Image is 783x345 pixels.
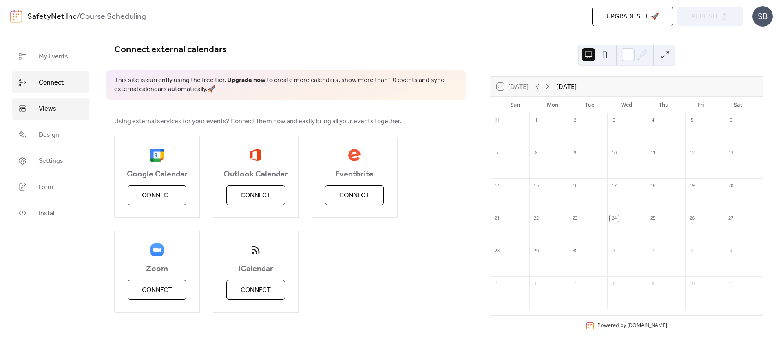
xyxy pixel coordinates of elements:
[348,149,361,162] img: eventbrite
[493,214,502,223] div: 21
[493,116,502,125] div: 31
[39,156,63,166] span: Settings
[241,191,271,200] span: Connect
[648,149,657,158] div: 11
[128,185,186,205] button: Connect
[114,76,458,94] span: This site is currently using the free tier. to create more calendars, show more than 10 events an...
[532,279,541,288] div: 6
[571,149,580,158] div: 9
[114,41,227,59] span: Connect external calendars
[648,214,657,223] div: 25
[493,247,502,256] div: 28
[688,279,697,288] div: 10
[571,214,580,223] div: 23
[606,12,659,22] span: Upgrade site 🚀
[312,169,397,179] span: Eventbrite
[571,116,580,125] div: 2
[648,247,657,256] div: 2
[226,280,285,300] button: Connect
[493,149,502,158] div: 7
[556,82,577,91] div: [DATE]
[150,149,164,162] img: google
[726,279,735,288] div: 11
[493,181,502,190] div: 14
[39,52,68,62] span: My Events
[250,149,261,162] img: outlook
[726,116,735,125] div: 6
[726,214,735,223] div: 27
[688,181,697,190] div: 19
[142,191,172,200] span: Connect
[12,71,89,93] a: Connect
[610,181,619,190] div: 17
[688,214,697,223] div: 26
[493,279,502,288] div: 5
[752,6,773,27] div: SB
[39,104,56,114] span: Views
[77,9,80,24] b: /
[726,247,735,256] div: 4
[497,97,534,113] div: Sun
[150,243,164,256] img: zoom
[80,9,146,24] b: Course Scheduling
[688,149,697,158] div: 12
[726,181,735,190] div: 20
[627,322,667,329] a: [DOMAIN_NAME]
[10,10,22,23] img: logo
[114,117,401,127] span: Using external services for your events? Connect them now and easily bring all your events together.
[610,149,619,158] div: 10
[571,279,580,288] div: 7
[532,247,541,256] div: 29
[39,209,55,218] span: Install
[12,45,89,67] a: My Events
[648,181,657,190] div: 18
[39,78,64,88] span: Connect
[213,169,298,179] span: Outlook Calendar
[142,285,172,295] span: Connect
[726,149,735,158] div: 13
[532,149,541,158] div: 8
[610,247,619,256] div: 1
[608,97,645,113] div: Wed
[571,247,580,256] div: 30
[226,185,285,205] button: Connect
[571,181,580,190] div: 16
[610,116,619,125] div: 3
[12,176,89,198] a: Form
[339,191,369,200] span: Connect
[12,202,89,224] a: Install
[39,183,53,192] span: Form
[12,124,89,146] a: Design
[719,97,756,113] div: Sat
[12,98,89,120] a: Views
[688,116,697,125] div: 5
[213,264,298,274] span: iCalendar
[325,185,384,205] button: Connect
[532,214,541,223] div: 22
[534,97,571,113] div: Mon
[12,150,89,172] a: Settings
[610,214,619,223] div: 24
[648,116,657,125] div: 4
[597,322,667,329] div: Powered by
[592,7,673,26] button: Upgrade site 🚀
[227,74,265,87] a: Upgrade now
[532,181,541,190] div: 15
[115,264,199,274] span: Zoom
[39,130,59,140] span: Design
[645,97,682,113] div: Thu
[249,243,262,256] img: ical
[241,285,271,295] span: Connect
[115,169,199,179] span: Google Calendar
[648,279,657,288] div: 9
[27,9,77,24] a: SafetyNet Inc
[571,97,608,113] div: Tue
[610,279,619,288] div: 8
[688,247,697,256] div: 3
[682,97,719,113] div: Fri
[532,116,541,125] div: 1
[128,280,186,300] button: Connect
